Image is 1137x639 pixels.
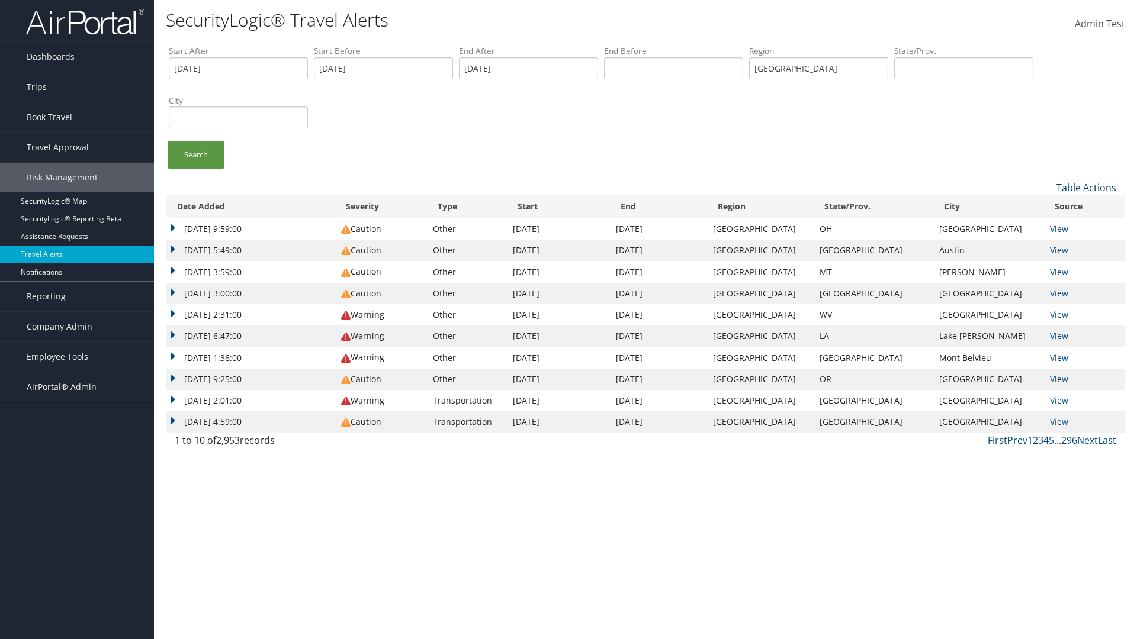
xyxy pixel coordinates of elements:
[814,195,933,218] th: State/Prov.: activate to sort column ascending
[707,261,814,282] td: [GEOGRAPHIC_DATA]
[610,195,707,218] th: End: activate to sort column ascending
[166,325,335,347] td: [DATE] 6:47:00
[507,261,610,282] td: [DATE]
[707,369,814,390] td: [GEOGRAPHIC_DATA]
[166,240,335,261] td: [DATE] 5:49:00
[1075,6,1125,43] a: Admin Test
[335,325,427,347] td: Warning
[814,369,933,390] td: OR
[169,45,308,57] label: Start After
[27,42,75,72] span: Dashboards
[814,390,933,411] td: [GEOGRAPHIC_DATA]
[459,45,598,57] label: End After
[27,282,66,311] span: Reporting
[427,195,507,218] th: Type: activate to sort column ascending
[1061,434,1077,447] a: 296
[933,304,1044,325] td: [GEOGRAPHIC_DATA]
[814,325,933,347] td: LA
[27,312,92,341] span: Company Admin
[335,411,427,433] td: Caution
[27,72,47,102] span: Trips
[507,218,610,240] td: [DATE]
[1044,195,1125,218] th: Source: activate to sort column ascending
[933,240,1044,261] td: Austin
[707,195,814,218] th: Region: activate to sort column ascending
[26,8,144,35] img: airportal-logo.png
[814,218,933,240] td: OH
[933,325,1044,347] td: Lake [PERSON_NAME]
[814,304,933,325] td: WV
[341,225,351,234] img: alert-flat-solid-caution.png
[610,347,707,368] td: [DATE]
[933,261,1044,282] td: [PERSON_NAME]
[341,268,351,277] img: alert-flat-solid-caution.png
[27,163,98,192] span: Risk Management
[707,283,814,304] td: [GEOGRAPHIC_DATA]
[335,195,427,218] th: Severity: activate to sort column ascending
[610,369,707,390] td: [DATE]
[1043,434,1049,447] a: 4
[507,195,610,218] th: Start: activate to sort column ascending
[427,325,507,347] td: Other
[507,304,610,325] td: [DATE]
[507,411,610,433] td: [DATE]
[814,240,933,261] td: [GEOGRAPHIC_DATA]
[933,195,1044,218] th: City: activate to sort column ascending
[1098,434,1116,447] a: Last
[166,347,335,368] td: [DATE] 1:36:00
[427,347,507,368] td: Other
[507,369,610,390] td: [DATE]
[933,218,1044,240] td: [GEOGRAPHIC_DATA]
[507,325,610,347] td: [DATE]
[166,283,335,304] td: [DATE] 3:00:00
[933,390,1044,411] td: [GEOGRAPHIC_DATA]
[933,283,1044,304] td: [GEOGRAPHIC_DATA]
[814,347,933,368] td: [GEOGRAPHIC_DATA]
[314,45,453,57] label: Start Before
[427,261,507,282] td: Other
[610,261,707,282] td: [DATE]
[610,283,707,304] td: [DATE]
[988,434,1007,447] a: First
[604,45,743,57] label: End Before
[610,325,707,347] td: [DATE]
[1050,288,1068,299] a: View
[814,283,933,304] td: [GEOGRAPHIC_DATA]
[1075,17,1125,30] span: Admin Test
[335,218,427,240] td: Caution
[335,390,427,411] td: Warning
[166,411,335,433] td: [DATE] 4:59:00
[341,289,351,299] img: alert-flat-solid-caution.png
[427,369,507,390] td: Other
[1077,434,1098,447] a: Next
[335,369,427,390] td: Caution
[610,390,707,411] td: [DATE]
[707,218,814,240] td: [GEOGRAPHIC_DATA]
[1054,434,1061,447] span: …
[1056,181,1116,194] a: Table Actions
[933,369,1044,390] td: [GEOGRAPHIC_DATA]
[894,45,1033,57] label: State/Prov.
[507,240,610,261] td: [DATE]
[1050,352,1068,363] a: View
[1050,244,1068,256] a: View
[507,347,610,368] td: [DATE]
[1027,434,1033,447] a: 1
[341,311,351,320] img: alert-flat-solid-warning.png
[610,218,707,240] td: [DATE]
[166,8,805,33] h1: SecurityLogic® Travel Alerts
[27,372,97,402] span: AirPortal® Admin
[427,218,507,240] td: Other
[707,390,814,411] td: [GEOGRAPHIC_DATA]
[427,240,507,261] td: Other
[427,283,507,304] td: Other
[335,304,427,325] td: Warning
[1050,309,1068,320] a: View
[1007,434,1027,447] a: Prev
[507,390,610,411] td: [DATE]
[341,375,351,385] img: alert-flat-solid-caution.png
[1033,434,1038,447] a: 2
[707,240,814,261] td: [GEOGRAPHIC_DATA]
[1038,434,1043,447] a: 3
[335,283,427,304] td: Caution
